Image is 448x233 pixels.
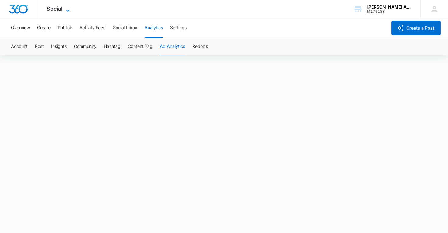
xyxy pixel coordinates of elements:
[391,21,441,35] button: Create a Post
[37,18,51,38] button: Create
[128,38,152,55] button: Content Tag
[145,18,163,38] button: Analytics
[160,38,185,55] button: Ad Analytics
[170,18,187,38] button: Settings
[51,38,67,55] button: Insights
[192,38,208,55] button: Reports
[367,5,411,9] div: account name
[11,38,28,55] button: Account
[74,38,96,55] button: Community
[79,18,106,38] button: Activity Feed
[367,9,411,14] div: account id
[58,18,72,38] button: Publish
[104,38,121,55] button: Hashtag
[35,38,44,55] button: Post
[113,18,137,38] button: Social Inbox
[47,5,63,12] span: Social
[11,18,30,38] button: Overview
